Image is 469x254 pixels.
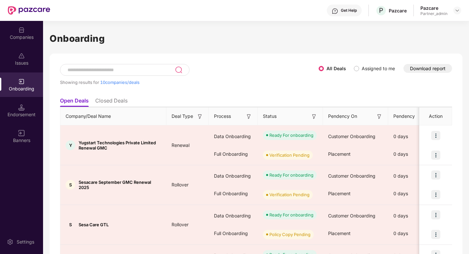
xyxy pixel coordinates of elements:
div: Settings [15,239,36,245]
span: Rollover [166,222,194,227]
img: svg+xml;base64,PHN2ZyB3aWR0aD0iMTYiIGhlaWdodD0iMTYiIHZpZXdCb3g9IjAgMCAxNiAxNiIgZmlsbD0ibm9uZSIgeG... [376,113,383,120]
img: icon [431,210,440,219]
div: Showing results for [60,80,319,85]
div: 0 days [388,128,437,145]
img: svg+xml;base64,PHN2ZyB3aWR0aD0iMTYiIGhlaWdodD0iMTYiIHZpZXdCb3g9IjAgMCAxNiAxNiIgZmlsbD0ibm9uZSIgeG... [311,113,317,120]
span: Renewal [166,142,195,148]
div: 0 days [388,145,437,163]
div: Data Onboarding [209,167,258,185]
li: Open Deals [60,97,89,107]
img: icon [431,190,440,199]
span: Customer Onboarding [328,173,375,179]
div: Data Onboarding [209,128,258,145]
h1: Onboarding [50,31,462,46]
div: 0 days [388,185,437,202]
div: Verification Pending [269,152,310,158]
div: 0 days [388,225,437,242]
div: Full Onboarding [209,185,258,202]
img: svg+xml;base64,PHN2ZyB3aWR0aD0iMjAiIGhlaWdodD0iMjAiIHZpZXdCb3g9IjAgMCAyMCAyMCIgZmlsbD0ibm9uZSIgeG... [18,78,25,85]
img: svg+xml;base64,PHN2ZyBpZD0iRHJvcGRvd24tMzJ4MzIiIHhtbG5zPSJodHRwOi8vd3d3LnczLm9yZy8yMDAwL3N2ZyIgd2... [455,8,460,13]
img: svg+xml;base64,PHN2ZyBpZD0iSGVscC0zMngzMiIgeG1sbnM9Imh0dHA6Ly93d3cudzMub3JnLzIwMDAvc3ZnIiB3aWR0aD... [332,8,338,14]
div: Pazcare [420,5,447,11]
div: Ready For onboarding [269,212,313,218]
div: Data Onboarding [209,207,258,225]
div: 0 days [388,167,437,185]
span: Pendency [393,113,427,120]
img: icon [431,230,440,239]
span: Customer Onboarding [328,134,375,139]
div: Ready For onboarding [269,172,313,178]
label: All Deals [326,66,346,71]
span: Pendency On [328,113,357,120]
label: Assigned to me [362,66,395,71]
span: Process [214,113,231,120]
span: Status [263,113,277,120]
div: Verification Pending [269,191,310,198]
div: Y [66,140,75,150]
div: Full Onboarding [209,145,258,163]
img: icon [431,170,440,180]
div: S [66,180,75,190]
span: Placement [328,191,351,196]
img: New Pazcare Logo [8,6,50,15]
div: Partner_admin [420,11,447,16]
div: Get Help [341,8,357,13]
span: 10 companies/deals [100,80,140,85]
span: Deal Type [172,113,193,120]
button: Download report [403,64,452,73]
div: Full Onboarding [209,225,258,242]
li: Closed Deals [95,97,128,107]
div: Policy Copy Pending [269,231,310,238]
th: Pendency [388,107,437,125]
span: Placement [328,230,351,236]
th: Company/Deal Name [60,107,166,125]
th: Action [419,107,452,125]
span: Rollover [166,182,194,187]
span: Sesa Care GTL [79,222,109,227]
div: Pazcare [389,8,407,14]
img: svg+xml;base64,PHN2ZyB3aWR0aD0iMTYiIGhlaWdodD0iMTYiIHZpZXdCb3g9IjAgMCAxNiAxNiIgZmlsbD0ibm9uZSIgeG... [197,113,203,120]
img: svg+xml;base64,PHN2ZyB3aWR0aD0iMTYiIGhlaWdodD0iMTYiIHZpZXdCb3g9IjAgMCAxNiAxNiIgZmlsbD0ibm9uZSIgeG... [246,113,252,120]
img: svg+xml;base64,PHN2ZyB3aWR0aD0iMTYiIGhlaWdodD0iMTYiIHZpZXdCb3g9IjAgMCAxNiAxNiIgZmlsbD0ibm9uZSIgeG... [18,130,25,136]
img: svg+xml;base64,PHN2ZyBpZD0iQ29tcGFuaWVzIiB4bWxucz0iaHR0cDovL3d3dy53My5vcmcvMjAwMC9zdmciIHdpZHRoPS... [18,27,25,33]
span: P [379,7,383,14]
span: Customer Onboarding [328,213,375,218]
div: 0 days [388,207,437,225]
span: Yugstart Technologies Private Limited Renewal GMC [79,140,161,151]
span: Sesacare September GMC Renewal 2025 [79,180,161,190]
img: svg+xml;base64,PHN2ZyB3aWR0aD0iMjQiIGhlaWdodD0iMjUiIHZpZXdCb3g9IjAgMCAyNCAyNSIgZmlsbD0ibm9uZSIgeG... [175,66,182,74]
div: Ready For onboarding [269,132,313,138]
img: svg+xml;base64,PHN2ZyB3aWR0aD0iMTQuNSIgaGVpZ2h0PSIxNC41IiB2aWV3Qm94PSIwIDAgMTYgMTYiIGZpbGw9Im5vbm... [18,104,25,111]
span: Placement [328,151,351,157]
img: svg+xml;base64,PHN2ZyBpZD0iSXNzdWVzX2Rpc2FibGVkIiB4bWxucz0iaHR0cDovL3d3dy53My5vcmcvMjAwMC9zdmciIH... [18,53,25,59]
div: S [66,220,75,230]
img: icon [431,131,440,140]
img: svg+xml;base64,PHN2ZyBpZD0iU2V0dGluZy0yMHgyMCIgeG1sbnM9Imh0dHA6Ly93d3cudzMub3JnLzIwMDAvc3ZnIiB3aW... [7,239,13,245]
img: icon [431,151,440,160]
